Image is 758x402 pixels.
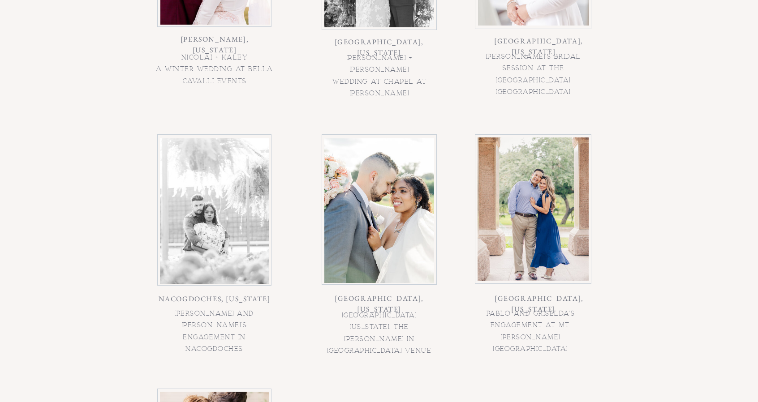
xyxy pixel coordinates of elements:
a: [PERSON_NAME] and [PERSON_NAME]'s engagement IN nacogdoches [157,308,271,355]
a: [PERSON_NAME]'s brIdal session at the [GEOGRAPHIC_DATA][GEOGRAPHIC_DATA] [472,51,594,91]
a: nicolai + kaleya winter wedding at bella cavalli events [154,51,275,91]
h2: nicolai + kaley a winter wedding at bella cavalli events [154,51,275,91]
h3: [PERSON_NAME], [US_STATE] [172,34,257,44]
a: [PERSON_NAME] + [PERSON_NAME]wedding at chapel at[PERSON_NAME] [328,52,431,91]
h2: pABLO AND GRISELDA'S ENGAGEMENT AT MT. [PERSON_NAME][GEOGRAPHIC_DATA] [478,308,584,358]
h3: [GEOGRAPHIC_DATA], [US_STATE] [494,36,573,45]
a: [GEOGRAPHIC_DATA][US_STATE], THE [PERSON_NAME] IN [GEOGRAPHIC_DATA] VENUE [323,309,435,355]
a: [GEOGRAPHIC_DATA], [US_STATE] [334,37,424,49]
h2: [PERSON_NAME]'s brIdal session at the [GEOGRAPHIC_DATA] [GEOGRAPHIC_DATA] [472,51,594,91]
a: [GEOGRAPHIC_DATA], [US_STATE] [324,293,434,303]
a: pABLO AND GRISELDA'SENGAGEMENT AT MT. [PERSON_NAME][GEOGRAPHIC_DATA] [478,308,584,358]
a: NACOGDOCHES, [US_STATE] [157,294,271,304]
h2: [PERSON_NAME] + [PERSON_NAME] wedding at chapel at [PERSON_NAME] [328,52,431,91]
a: [GEOGRAPHIC_DATA], [US_STATE] [495,293,572,304]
